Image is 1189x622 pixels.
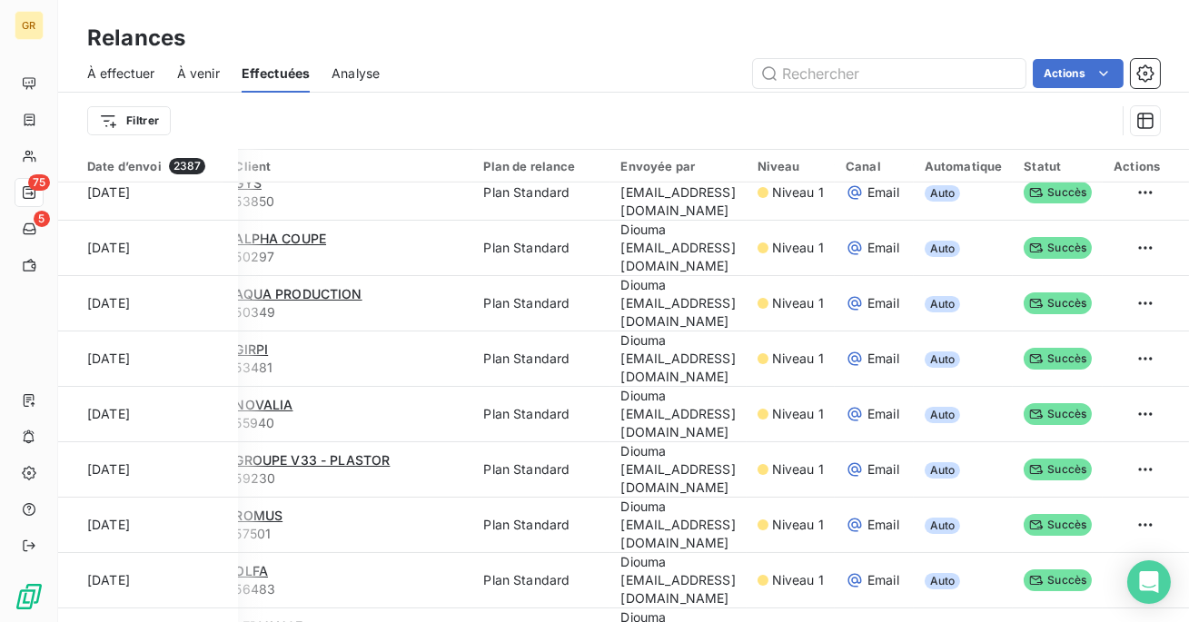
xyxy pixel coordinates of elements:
[472,221,609,276] td: Plan Standard
[332,64,380,83] span: Analyse
[758,159,824,173] div: Niveau
[472,276,609,331] td: Plan Standard
[58,553,238,608] td: [DATE]
[87,64,155,83] span: À effectuer
[753,59,1026,88] input: Rechercher
[1024,403,1092,425] span: Succès
[1127,560,1171,604] div: Open Intercom Messenger
[610,276,747,331] td: Diouma [EMAIL_ADDRESS][DOMAIN_NAME]
[772,183,824,202] span: Niveau 1
[472,165,609,221] td: Plan Standard
[1024,348,1092,370] span: Succès
[1033,59,1124,88] button: Actions
[472,387,609,442] td: Plan Standard
[169,158,206,174] span: 2387
[242,64,311,83] span: Effectuées
[234,286,362,301] span: AQUA PRODUCTION
[483,159,599,173] div: Plan de relance
[925,573,961,589] span: Auto
[58,276,238,331] td: [DATE]
[87,106,171,135] button: Filtrer
[772,350,824,368] span: Niveau 1
[772,239,824,257] span: Niveau 1
[610,387,747,442] td: Diouma [EMAIL_ADDRESS][DOMAIN_NAME]
[58,221,238,276] td: [DATE]
[867,571,899,589] span: Email
[772,516,824,534] span: Niveau 1
[1024,159,1092,173] div: Statut
[867,460,899,479] span: Email
[867,294,899,312] span: Email
[234,248,461,266] span: 50297
[867,183,899,202] span: Email
[1024,237,1092,259] span: Succès
[867,350,899,368] span: Email
[772,571,824,589] span: Niveau 1
[867,239,899,257] span: Email
[58,498,238,553] td: [DATE]
[867,516,899,534] span: Email
[610,553,747,608] td: Diouma [EMAIL_ADDRESS][DOMAIN_NAME]
[772,460,824,479] span: Niveau 1
[58,442,238,498] td: [DATE]
[772,294,824,312] span: Niveau 1
[87,158,227,174] div: Date d’envoi
[925,351,961,368] span: Auto
[846,159,903,173] div: Canal
[58,331,238,387] td: [DATE]
[234,359,461,377] span: 53481
[610,221,747,276] td: Diouma [EMAIL_ADDRESS][DOMAIN_NAME]
[610,331,747,387] td: Diouma [EMAIL_ADDRESS][DOMAIN_NAME]
[234,303,461,321] span: 50349
[925,159,1003,173] div: Automatique
[1114,159,1160,173] div: Actions
[15,582,44,611] img: Logo LeanPay
[472,553,609,608] td: Plan Standard
[925,407,961,423] span: Auto
[472,331,609,387] td: Plan Standard
[610,442,747,498] td: Diouma [EMAIL_ADDRESS][DOMAIN_NAME]
[925,518,961,534] span: Auto
[925,241,961,257] span: Auto
[234,414,461,432] span: 55940
[177,64,220,83] span: À venir
[621,159,736,173] div: Envoyée par
[610,498,747,553] td: Diouma [EMAIL_ADDRESS][DOMAIN_NAME]
[610,165,747,221] td: Diouma [EMAIL_ADDRESS][DOMAIN_NAME]
[472,442,609,498] td: Plan Standard
[58,165,238,221] td: [DATE]
[772,405,824,423] span: Niveau 1
[1024,292,1092,314] span: Succès
[1024,514,1092,536] span: Succès
[28,174,50,191] span: 75
[925,296,961,312] span: Auto
[1024,569,1092,591] span: Succès
[87,22,185,54] h3: Relances
[234,580,461,598] span: 56483
[234,469,461,488] span: 59230
[925,185,961,202] span: Auto
[234,525,461,543] span: 57501
[867,405,899,423] span: Email
[58,387,238,442] td: [DATE]
[234,193,461,211] span: 53850
[925,462,961,479] span: Auto
[472,498,609,553] td: Plan Standard
[34,211,50,227] span: 5
[1024,182,1092,203] span: Succès
[234,452,390,468] span: GROUPE V33 - PLASTOR
[234,231,326,246] span: ALPHA COUPE
[15,11,44,40] div: GR
[1024,459,1092,480] span: Succès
